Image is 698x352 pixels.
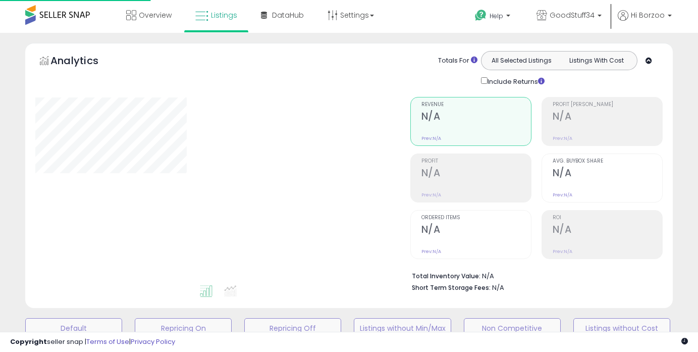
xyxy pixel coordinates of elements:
[492,283,504,292] span: N/A
[421,167,531,181] h2: N/A
[421,102,531,108] span: Revenue
[553,111,662,124] h2: N/A
[464,318,561,338] button: Non Competitive
[10,337,175,347] div: seller snap | |
[573,318,670,338] button: Listings without Cost
[412,269,655,281] li: N/A
[131,337,175,346] a: Privacy Policy
[553,135,572,141] small: Prev: N/A
[631,10,665,20] span: Hi Borzoo
[618,10,672,33] a: Hi Borzoo
[421,215,531,221] span: Ordered Items
[473,75,557,87] div: Include Returns
[86,337,129,346] a: Terms of Use
[421,135,441,141] small: Prev: N/A
[139,10,172,20] span: Overview
[553,167,662,181] h2: N/A
[421,192,441,198] small: Prev: N/A
[354,318,451,338] button: Listings without Min/Max
[244,318,341,338] button: Repricing Off
[421,159,531,164] span: Profit
[412,272,480,280] b: Total Inventory Value:
[421,248,441,255] small: Prev: N/A
[484,54,559,67] button: All Selected Listings
[438,56,477,66] div: Totals For
[467,2,520,33] a: Help
[550,10,595,20] span: GoodStuff34
[553,248,572,255] small: Prev: N/A
[25,318,122,338] button: Default
[421,224,531,237] h2: N/A
[474,9,487,22] i: Get Help
[421,111,531,124] h2: N/A
[211,10,237,20] span: Listings
[412,283,491,292] b: Short Term Storage Fees:
[135,318,232,338] button: Repricing On
[553,159,662,164] span: Avg. Buybox Share
[553,102,662,108] span: Profit [PERSON_NAME]
[553,224,662,237] h2: N/A
[272,10,304,20] span: DataHub
[10,337,47,346] strong: Copyright
[50,54,118,70] h5: Analytics
[490,12,503,20] span: Help
[553,192,572,198] small: Prev: N/A
[559,54,634,67] button: Listings With Cost
[553,215,662,221] span: ROI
